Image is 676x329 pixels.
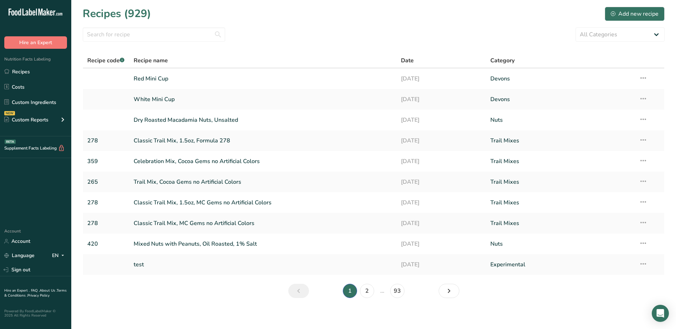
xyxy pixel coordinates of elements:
a: Classic Trail Mix, 1.5oz, Formula 278 [134,133,393,148]
input: Search for recipe [83,27,225,42]
a: 420 [87,236,125,251]
a: Classic Trail Mix, MC Gems no Artificial Colors [134,216,393,231]
div: BETA [5,140,16,144]
a: Celebration Mix, Cocoa Gems no Artificial Colors [134,154,393,169]
a: Language [4,249,35,262]
a: About Us . [40,288,57,293]
a: [DATE] [401,216,481,231]
h1: Recipes (929) [83,6,151,22]
div: Add new recipe [611,10,659,18]
a: Devons [490,71,630,86]
a: Nuts [490,236,630,251]
span: Recipe name [134,56,168,65]
a: [DATE] [401,257,481,272]
a: Next page [439,284,459,298]
span: Recipe code [87,57,124,64]
button: Add new recipe [605,7,665,21]
a: [DATE] [401,71,481,86]
div: Custom Reports [4,116,48,124]
a: Trail Mixes [490,195,630,210]
a: 359 [87,154,125,169]
a: 278 [87,133,125,148]
a: FAQ . [31,288,40,293]
a: 265 [87,174,125,189]
a: [DATE] [401,113,481,127]
a: Nuts [490,113,630,127]
button: Hire an Expert [4,36,67,49]
a: Mixed Nuts with Peanuts, Oil Roasted, 1% Salt [134,236,393,251]
a: [DATE] [401,174,481,189]
div: Open Intercom Messenger [652,305,669,322]
a: [DATE] [401,133,481,148]
a: Trail Mix, Cocoa Gems no Artificial Colors [134,174,393,189]
a: [DATE] [401,236,481,251]
a: Classic Trail Mix, 1.5oz, MC Gems no Artificial Colors [134,195,393,210]
a: Hire an Expert . [4,288,30,293]
a: Privacy Policy [27,293,50,298]
a: Trail Mixes [490,133,630,148]
a: Dry Roasted Macadamia Nuts, Unsalted [134,113,393,127]
a: [DATE] [401,195,481,210]
a: Previous page [288,284,309,298]
a: Page 2. [360,284,374,298]
div: EN [52,251,67,260]
div: Powered By FoodLabelMaker © 2025 All Rights Reserved [4,309,67,318]
span: Date [401,56,414,65]
a: Trail Mixes [490,174,630,189]
div: NEW [4,111,15,115]
a: 278 [87,195,125,210]
a: Experimental [490,257,630,272]
a: [DATE] [401,92,481,107]
span: Category [490,56,515,65]
a: Red Mini Cup [134,71,393,86]
a: test [134,257,393,272]
a: White Mini Cup [134,92,393,107]
a: Trail Mixes [490,216,630,231]
a: Trail Mixes [490,154,630,169]
a: [DATE] [401,154,481,169]
a: Terms & Conditions . [4,288,67,298]
a: 278 [87,216,125,231]
a: Page 93. [390,284,404,298]
a: Devons [490,92,630,107]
